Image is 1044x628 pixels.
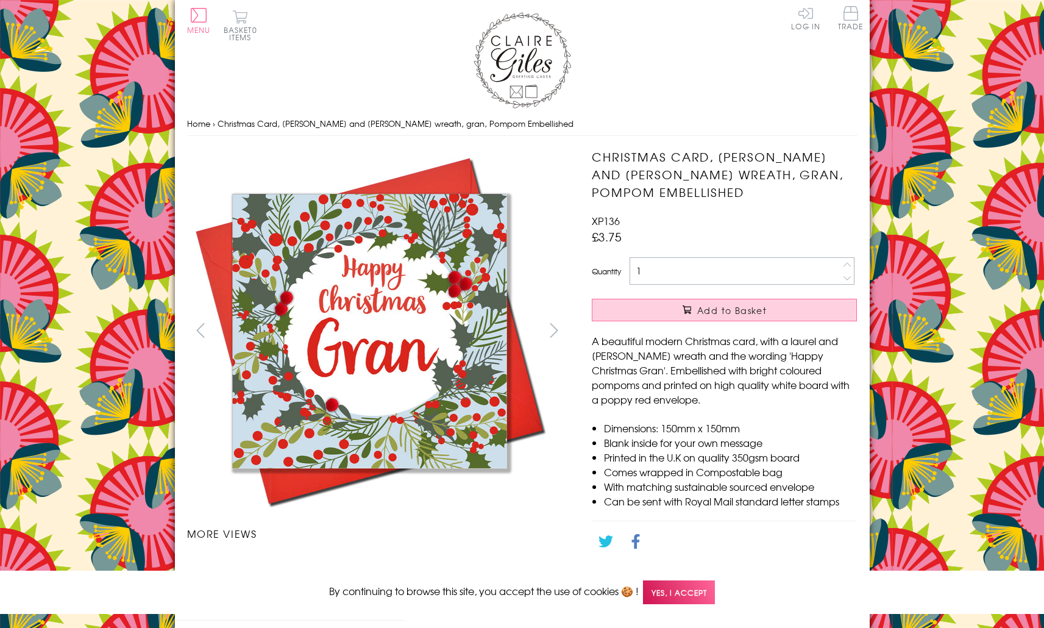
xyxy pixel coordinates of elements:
h3: More views [187,526,568,541]
li: Blank inside for your own message [604,435,857,450]
span: 0 items [229,24,257,43]
span: Yes, I accept [643,580,715,604]
a: Log In [791,6,820,30]
a: Go back to the collection [602,567,720,582]
img: Christmas Card, Holly and berry wreath, gran, Pompom Embellished [567,148,933,514]
a: Home [187,118,210,129]
button: prev [187,316,215,344]
li: Comes wrapped in Compostable bag [604,465,857,479]
li: Dimensions: 150mm x 150mm [604,421,857,435]
li: Carousel Page 3 [377,553,472,580]
span: Trade [838,6,864,30]
span: Christmas Card, [PERSON_NAME] and [PERSON_NAME] wreath, gran, Pompom Embellished [218,118,573,129]
li: Printed in the U.K on quality 350gsm board [604,450,857,465]
ul: Carousel Pagination [187,553,568,580]
button: next [540,316,567,344]
li: Can be sent with Royal Mail standard letter stamps [604,494,857,508]
img: Claire Giles Greetings Cards [474,12,571,109]
button: Menu [187,8,211,34]
a: Trade [838,6,864,32]
li: Carousel Page 2 [282,553,377,580]
p: A beautiful modern Christmas card, with a laurel and [PERSON_NAME] wreath and the wording 'Happy ... [592,334,857,407]
span: Add to Basket [697,304,767,316]
li: With matching sustainable sourced envelope [604,479,857,494]
img: Christmas Card, Holly and berry wreath, gran, Pompom Embellished [186,148,552,514]
h1: Christmas Card, [PERSON_NAME] and [PERSON_NAME] wreath, gran, Pompom Embellished [592,148,857,201]
nav: breadcrumbs [187,112,858,137]
label: Quantity [592,266,621,277]
span: › [213,118,215,129]
span: Menu [187,24,211,35]
li: Carousel Page 1 (Current Slide) [187,553,282,580]
button: Basket0 items [224,10,257,41]
button: Add to Basket [592,299,857,321]
li: Carousel Page 4 [472,553,567,580]
span: £3.75 [592,228,622,245]
span: XP136 [592,213,620,228]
